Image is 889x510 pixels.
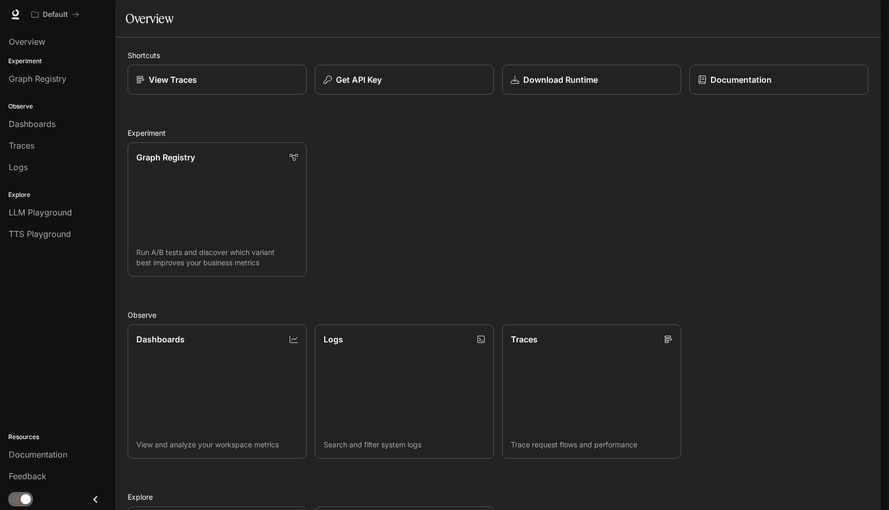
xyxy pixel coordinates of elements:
[136,440,298,450] p: View and analyze your workspace metrics
[128,50,868,61] h2: Shortcuts
[128,324,307,459] a: DashboardsView and analyze your workspace metrics
[324,333,343,345] p: Logs
[523,74,598,86] p: Download Runtime
[324,440,485,450] p: Search and filter system logs
[136,151,195,163] p: Graph Registry
[128,65,307,95] a: View Traces
[128,128,868,138] h2: Experiment
[136,333,185,345] p: Dashboards
[43,10,68,19] p: Default
[126,8,173,29] h1: Overview
[128,309,868,320] h2: Observe
[149,74,197,86] p: View Traces
[689,65,868,95] a: Documentation
[136,247,298,268] p: Run A/B tests and discover which variant best improves your business metrics
[511,440,672,450] p: Trace request flows and performance
[27,4,84,25] button: All workspaces
[336,74,382,86] p: Get API Key
[315,65,494,95] button: Get API Key
[511,333,538,345] p: Traces
[128,142,307,277] a: Graph RegistryRun A/B tests and discover which variant best improves your business metrics
[315,324,494,459] a: LogsSearch and filter system logs
[710,74,772,86] p: Documentation
[502,65,681,95] a: Download Runtime
[128,491,868,502] h2: Explore
[502,324,681,459] a: TracesTrace request flows and performance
